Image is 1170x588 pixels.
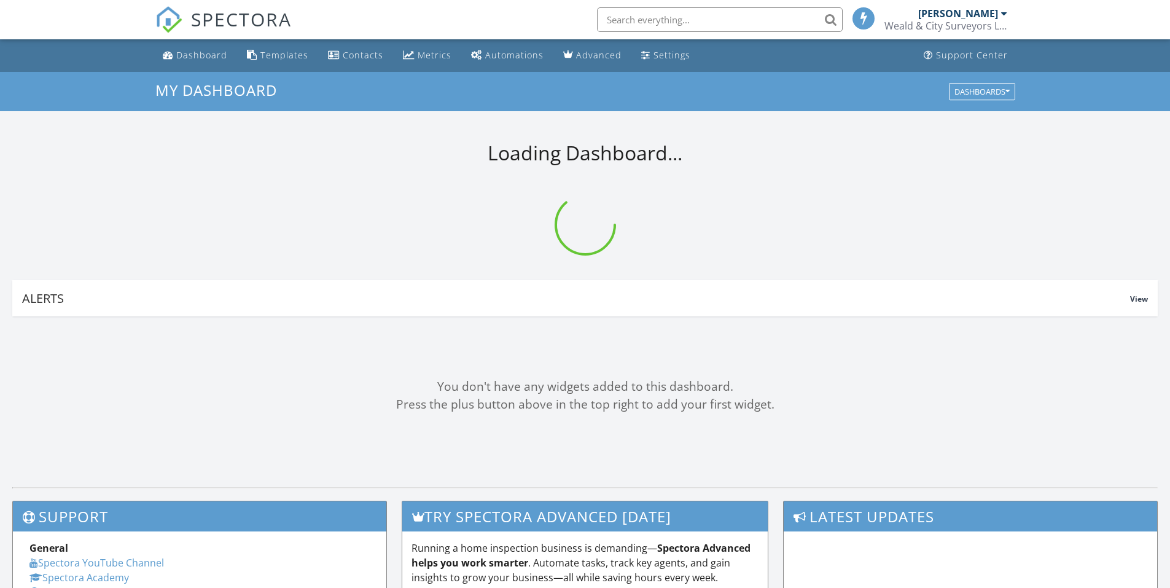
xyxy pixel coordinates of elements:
a: Automations (Basic) [466,44,548,67]
h3: Try spectora advanced [DATE] [402,501,768,531]
div: Automations [485,49,544,61]
div: Contacts [343,49,383,61]
div: Metrics [418,49,451,61]
a: Dashboard [158,44,232,67]
div: Advanced [576,49,622,61]
div: Dashboards [954,87,1010,96]
a: Templates [242,44,313,67]
a: Advanced [558,44,626,67]
p: Running a home inspection business is demanding— . Automate tasks, track key agents, and gain ins... [411,541,759,585]
input: Search everything... [597,7,843,32]
a: Settings [636,44,695,67]
a: Spectora Academy [29,571,129,584]
div: Press the plus button above in the top right to add your first widget. [12,396,1158,414]
strong: General [29,541,68,555]
button: Dashboards [949,83,1015,100]
div: Weald & City Surveyors Limited [884,20,1007,32]
div: Dashboard [176,49,227,61]
h3: Support [13,501,386,531]
img: The Best Home Inspection Software - Spectora [155,6,182,33]
a: Support Center [919,44,1013,67]
div: Templates [260,49,308,61]
div: You don't have any widgets added to this dashboard. [12,378,1158,396]
a: SPECTORA [155,17,292,42]
h3: Latest Updates [784,501,1157,531]
span: My Dashboard [155,80,277,100]
a: Contacts [323,44,388,67]
a: Spectora YouTube Channel [29,556,164,570]
span: SPECTORA [191,6,292,32]
div: [PERSON_NAME] [918,7,998,20]
span: View [1130,294,1148,304]
div: Support Center [936,49,1008,61]
div: Settings [653,49,690,61]
strong: Spectora Advanced helps you work smarter [411,541,751,570]
a: Metrics [398,44,456,67]
div: Alerts [22,290,1130,307]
